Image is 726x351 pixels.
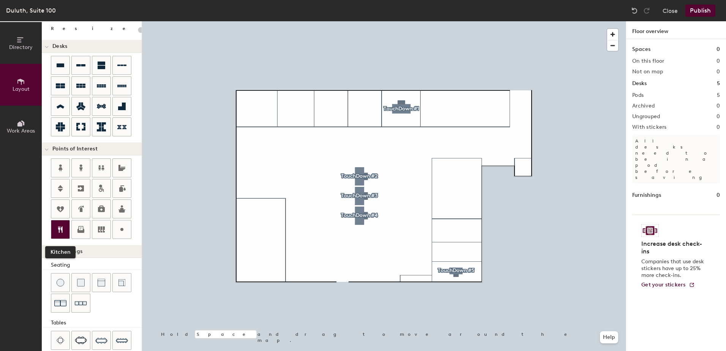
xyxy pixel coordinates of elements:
[717,114,720,120] h2: 0
[663,5,678,17] button: Close
[112,273,131,292] button: Couch (corner)
[643,7,650,14] img: Redo
[71,294,90,313] button: Couch (x3)
[51,294,70,313] button: Couch (x2)
[717,92,720,98] h2: 5
[75,337,87,344] img: Six seat table
[57,279,64,286] img: Stool
[632,114,660,120] h2: Ungrouped
[717,79,720,88] h1: 5
[51,319,142,327] div: Tables
[717,58,720,64] h2: 0
[51,220,70,239] button: Kitchen
[632,103,655,109] h2: Archived
[600,331,618,343] button: Help
[632,124,667,130] h2: With stickers
[51,25,135,32] div: Resize
[717,45,720,54] h1: 0
[92,331,111,350] button: Eight seat table
[51,331,70,350] button: Four seat table
[57,337,64,344] img: Four seat table
[71,273,90,292] button: Cushion
[641,281,686,288] span: Get your stickers
[54,297,66,309] img: Couch (x2)
[641,258,706,279] p: Companies that use desk stickers have up to 25% more check-ins.
[632,92,644,98] h2: Pods
[52,43,67,49] span: Desks
[75,297,87,309] img: Couch (x3)
[717,124,720,130] h2: 0
[7,128,35,134] span: Work Areas
[632,58,664,64] h2: On this floor
[717,103,720,109] h2: 0
[112,331,131,350] button: Ten seat table
[632,79,647,88] h1: Desks
[116,334,128,346] img: Ten seat table
[71,331,90,350] button: Six seat table
[52,146,98,152] span: Points of Interest
[51,261,142,269] div: Seating
[6,6,56,15] div: Duluth, Suite 100
[98,279,105,286] img: Couch (middle)
[717,69,720,75] h2: 0
[118,279,126,286] img: Couch (corner)
[632,69,663,75] h2: Not on map
[95,334,107,346] img: Eight seat table
[77,279,85,286] img: Cushion
[717,191,720,199] h1: 0
[641,282,695,288] a: Get your stickers
[51,273,70,292] button: Stool
[641,240,706,255] h4: Increase desk check-ins
[13,86,30,92] span: Layout
[92,273,111,292] button: Couch (middle)
[632,45,650,54] h1: Spaces
[641,224,659,237] img: Sticker logo
[52,248,82,255] span: Furnishings
[632,135,720,183] p: All desks need to be in a pod before saving
[685,5,715,17] button: Publish
[631,7,638,14] img: Undo
[632,191,661,199] h1: Furnishings
[9,44,33,51] span: Directory
[626,21,726,39] h1: Floor overview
